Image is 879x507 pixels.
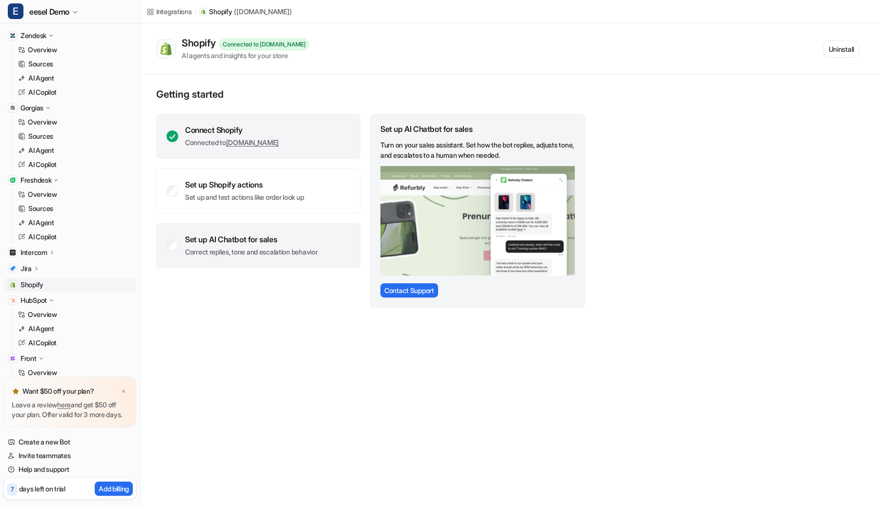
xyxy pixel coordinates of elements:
[185,247,317,257] p: Correct replies, tone and escalation behavior
[28,324,54,334] p: AI Agent
[10,250,16,255] img: Intercom
[185,234,317,244] div: Set up AI Chatbot for sales
[185,180,304,190] div: Set up Shopify actions
[14,57,136,71] a: Sources
[185,192,304,202] p: Set up and test actions like order look up
[99,484,129,494] p: Add billing
[21,280,43,290] span: Shopify
[28,338,57,348] p: AI Copilot
[185,138,279,148] p: Connected to
[14,202,136,215] a: Sources
[21,296,47,305] p: HubSpot
[4,435,136,449] a: Create a new Bot
[199,7,292,17] a: Shopify iconShopify([DOMAIN_NAME])
[380,124,575,134] div: Set up AI Chatbot for sales
[159,42,173,56] img: Shopify
[4,449,136,463] a: Invite teammates
[21,354,37,363] p: Front
[4,463,136,476] a: Help and support
[10,356,16,361] img: Front
[28,218,54,228] p: AI Agent
[21,175,51,185] p: Freshdesk
[14,115,136,129] a: Overview
[19,484,65,494] p: days left on trial
[14,129,136,143] a: Sources
[146,6,192,17] a: Integrations
[28,87,57,97] p: AI Copilot
[219,39,309,50] div: Connected to [DOMAIN_NAME]
[11,485,14,494] p: 7
[209,7,232,17] p: Shopify
[28,160,57,169] p: AI Copilot
[14,85,136,99] a: AI Copilot
[28,368,57,378] p: Overview
[29,5,69,19] span: eesel Demo
[28,190,57,199] p: Overview
[14,308,136,321] a: Overview
[28,45,57,55] p: Overview
[14,144,136,157] a: AI Agent
[185,125,279,135] div: Connect Shopify
[234,7,292,17] p: ( [DOMAIN_NAME] )
[21,248,47,257] p: Intercom
[22,386,94,396] p: Want $50 off your plan?
[14,158,136,171] a: AI Copilot
[10,297,16,303] img: HubSpot
[14,188,136,201] a: Overview
[12,387,20,395] img: star
[823,41,859,58] button: Uninstall
[226,138,279,147] a: [DOMAIN_NAME]
[10,177,16,183] img: Freshdesk
[28,310,57,319] p: Overview
[156,6,192,17] div: Integrations
[121,388,126,395] img: x
[4,278,136,292] a: ShopifyShopify
[380,140,575,160] p: Turn on your sales assistant. Set how the bot replies, adjusts tone, and escalates to a human whe...
[156,88,586,100] p: Getting started
[8,3,23,19] span: E
[21,264,32,274] p: Jira
[21,103,43,113] p: Gorgias
[14,322,136,336] a: AI Agent
[28,59,53,69] p: Sources
[95,482,133,496] button: Add billing
[195,7,197,16] span: /
[14,71,136,85] a: AI Agent
[28,232,57,242] p: AI Copilot
[28,204,53,213] p: Sources
[14,216,136,230] a: AI Agent
[12,400,128,420] p: Leave a review and get $50 off your plan. Offer valid for 3 more days.
[10,105,16,111] img: Gorgias
[380,166,575,275] img: zendesk email draft
[14,230,136,244] a: AI Copilot
[182,37,219,49] div: Shopify
[28,117,57,127] p: Overview
[14,366,136,380] a: Overview
[28,131,53,141] p: Sources
[14,336,136,350] a: AI Copilot
[10,282,16,288] img: Shopify
[182,50,309,61] div: AI agents and insights for your store
[201,9,206,14] img: Shopify icon
[10,33,16,39] img: Zendesk
[14,43,136,57] a: Overview
[10,266,16,272] img: Jira
[57,401,71,409] a: here
[28,146,54,155] p: AI Agent
[380,283,438,297] button: Contact Support
[28,73,54,83] p: AI Agent
[21,31,46,41] p: Zendesk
